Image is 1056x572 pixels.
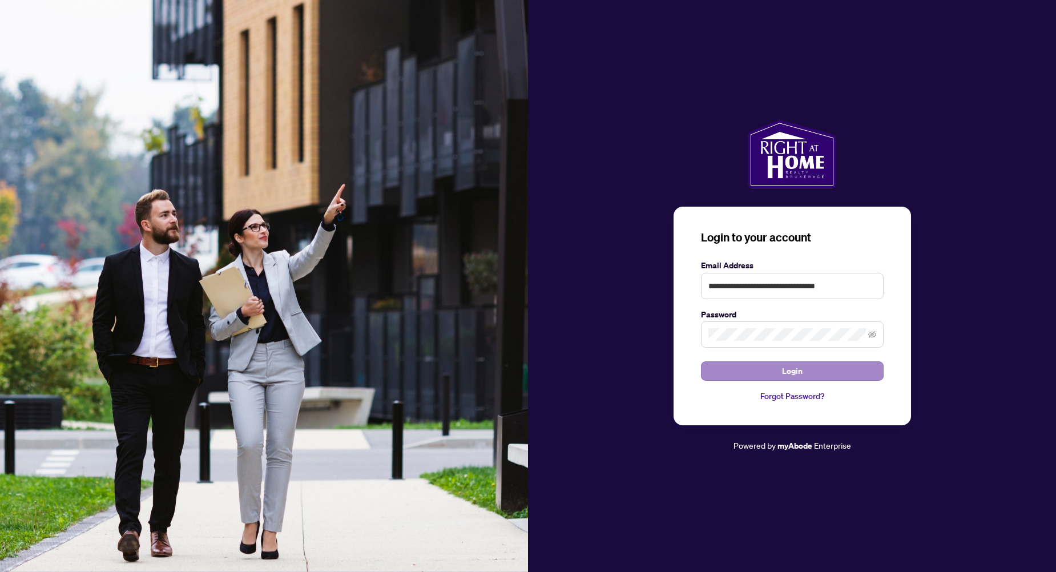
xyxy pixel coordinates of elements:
span: Powered by [733,440,776,450]
span: Enterprise [814,440,851,450]
img: ma-logo [748,120,836,188]
button: Login [701,361,884,381]
a: Forgot Password? [701,390,884,402]
a: myAbode [777,440,812,452]
h3: Login to your account [701,229,884,245]
label: Email Address [701,259,884,272]
label: Password [701,308,884,321]
span: Login [782,362,803,380]
span: eye-invisible [868,331,876,339]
